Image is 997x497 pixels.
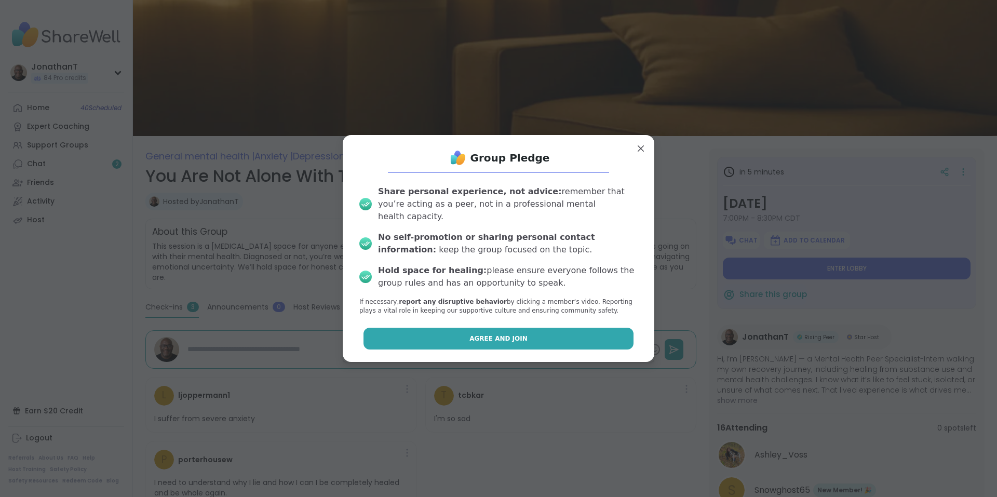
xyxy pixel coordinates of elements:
[399,298,507,305] b: report any disruptive behavior
[469,334,528,343] span: Agree and Join
[378,265,487,275] b: Hold space for healing:
[378,231,638,256] div: keep the group focused on the topic.
[448,147,468,168] img: ShareWell Logo
[378,232,595,254] b: No self-promotion or sharing personal contact information:
[359,298,638,315] p: If necessary, by clicking a member‘s video. Reporting plays a vital role in keeping our supportiv...
[378,185,638,223] div: remember that you’re acting as a peer, not in a professional mental health capacity.
[363,328,634,350] button: Agree and Join
[378,186,562,196] b: Share personal experience, not advice:
[378,264,638,289] div: please ensure everyone follows the group rules and has an opportunity to speak.
[470,151,550,165] h1: Group Pledge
